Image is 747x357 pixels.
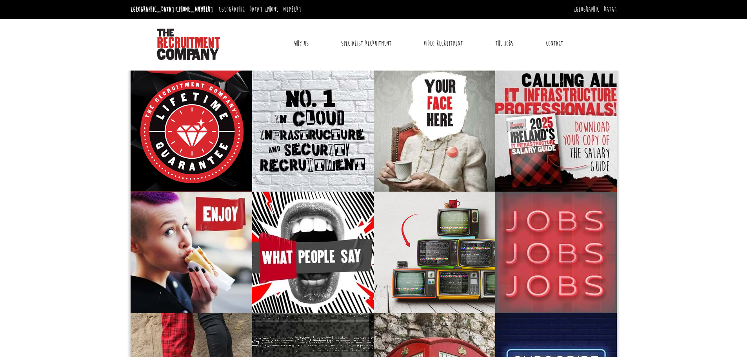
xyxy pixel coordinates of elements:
[176,5,213,14] a: [PHONE_NUMBER]
[217,3,303,16] li: [GEOGRAPHIC_DATA]:
[540,34,569,53] a: Contact
[489,34,519,53] a: The Jobs
[418,34,469,53] a: Video Recruitment
[129,3,215,16] li: [GEOGRAPHIC_DATA]:
[335,34,397,53] a: Specialist Recruitment
[573,5,617,14] a: [GEOGRAPHIC_DATA]
[157,29,220,60] img: The Recruitment Company
[264,5,301,14] a: [PHONE_NUMBER]
[288,34,314,53] a: Why Us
